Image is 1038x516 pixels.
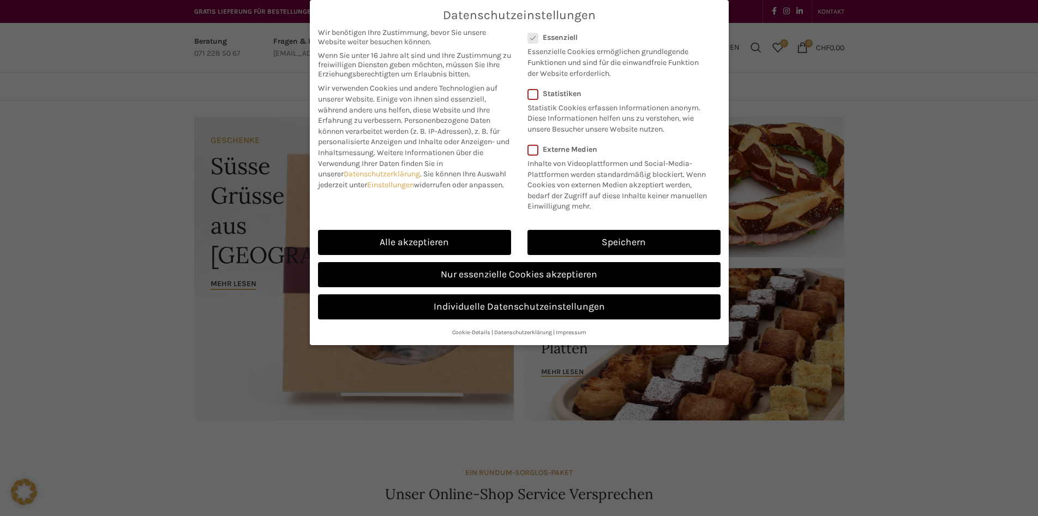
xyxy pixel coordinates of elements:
span: Weitere Informationen über die Verwendung Ihrer Daten finden Sie in unserer . [318,148,483,179]
a: Impressum [556,329,586,336]
span: Wir benötigen Ihre Zustimmung, bevor Sie unsere Website weiter besuchen können. [318,28,511,46]
label: Essenziell [527,33,706,42]
a: Datenschutzerklärung [344,169,420,179]
a: Speichern [527,230,721,255]
a: Individuelle Datenschutzeinstellungen [318,294,721,319]
a: Cookie-Details [452,329,490,336]
span: Wir verwenden Cookies und andere Technologien auf unserer Website. Einige von ihnen sind essenzie... [318,84,497,125]
span: Sie können Ihre Auswahl jederzeit unter widerrufen oder anpassen. [318,169,506,189]
a: Datenschutzerklärung [494,329,552,336]
a: Alle akzeptieren [318,230,511,255]
p: Statistik Cookies erfassen Informationen anonym. Diese Informationen helfen uns zu verstehen, wie... [527,98,706,135]
span: Personenbezogene Daten können verarbeitet werden (z. B. IP-Adressen), z. B. für personalisierte A... [318,116,509,157]
label: Statistiken [527,89,706,98]
span: Wenn Sie unter 16 Jahre alt sind und Ihre Zustimmung zu freiwilligen Diensten geben möchten, müss... [318,51,511,79]
a: Einstellungen [367,180,414,189]
p: Essenzielle Cookies ermöglichen grundlegende Funktionen und sind für die einwandfreie Funktion de... [527,42,706,79]
p: Inhalte von Videoplattformen und Social-Media-Plattformen werden standardmäßig blockiert. Wenn Co... [527,154,713,212]
label: Externe Medien [527,145,713,154]
a: Nur essenzielle Cookies akzeptieren [318,262,721,287]
span: Datenschutzeinstellungen [443,8,596,22]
